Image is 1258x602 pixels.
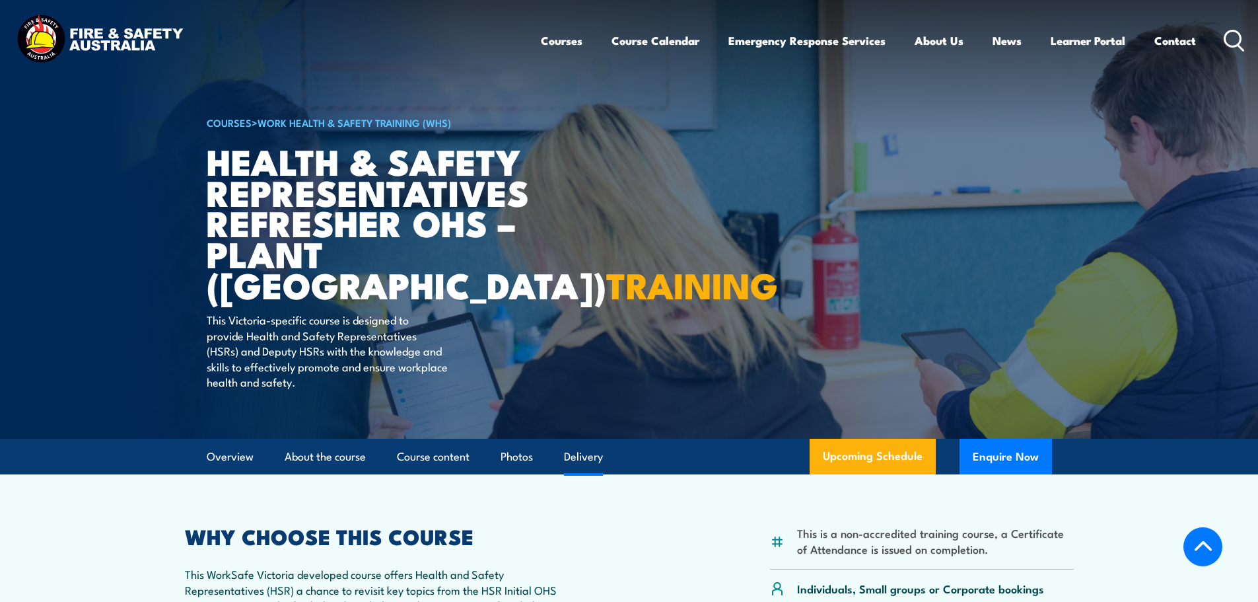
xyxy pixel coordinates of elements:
[185,527,571,545] h2: WHY CHOOSE THIS COURSE
[612,23,699,58] a: Course Calendar
[258,115,451,130] a: Work Health & Safety Training (WHS)
[397,439,470,474] a: Course content
[541,23,582,58] a: Courses
[207,439,254,474] a: Overview
[207,114,533,130] h6: >
[1154,23,1196,58] a: Contact
[207,145,533,300] h1: Health & Safety Representatives Refresher OHS – Plant ([GEOGRAPHIC_DATA])
[810,439,936,474] a: Upcoming Schedule
[993,23,1022,58] a: News
[1051,23,1125,58] a: Learner Portal
[728,23,886,58] a: Emergency Response Services
[915,23,963,58] a: About Us
[797,525,1074,556] li: This is a non-accredited training course, a Certificate of Attendance is issued on completion.
[797,581,1044,596] p: Individuals, Small groups or Corporate bookings
[564,439,603,474] a: Delivery
[207,312,448,389] p: This Victoria-specific course is designed to provide Health and Safety Representatives (HSRs) and...
[501,439,533,474] a: Photos
[606,256,778,311] strong: TRAINING
[285,439,366,474] a: About the course
[960,439,1052,474] button: Enquire Now
[207,115,252,130] a: COURSES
